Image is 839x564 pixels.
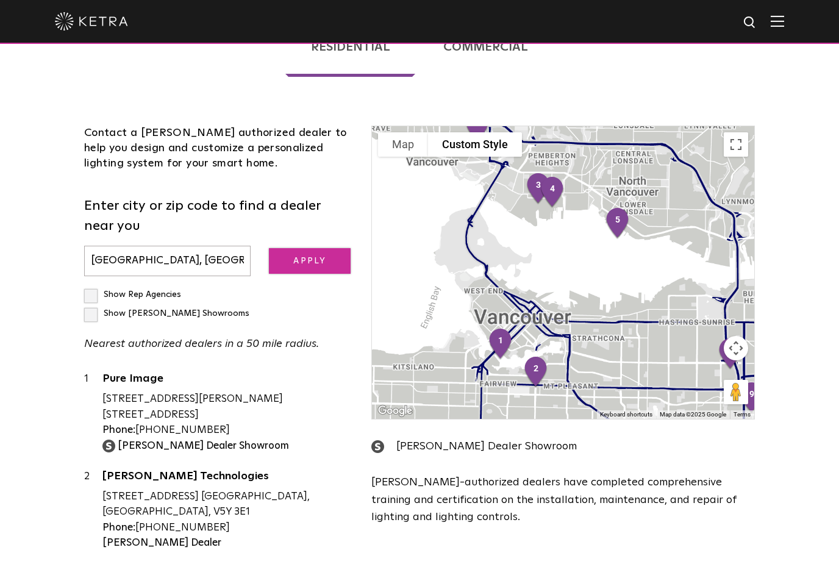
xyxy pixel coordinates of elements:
a: Pure Image [102,373,353,388]
strong: Phone: [102,523,135,533]
img: Hamburger%20Nav.svg [771,15,784,27]
img: Google [375,403,415,419]
div: [STREET_ADDRESS][PERSON_NAME] [STREET_ADDRESS] [102,391,353,423]
div: 2 [518,351,554,394]
div: Contact a [PERSON_NAME] authorized dealer to help you design and customize a personalized lightin... [84,126,353,172]
div: 1 [483,323,518,366]
div: 3 [521,168,556,210]
div: [PHONE_NUMBER] [102,520,353,536]
button: Map camera controls [724,336,748,360]
a: [PERSON_NAME] Technologies [102,471,353,486]
label: Enter city or zip code to find a dealer near you [84,196,353,237]
input: Enter city or zip code [84,246,251,277]
div: [PHONE_NUMBER] [102,423,353,438]
label: Show Rep Agencies [84,290,181,299]
strong: Phone: [102,425,135,435]
p: [PERSON_NAME]-authorized dealers have completed comprehensive training and certification on the i... [371,474,755,526]
strong: [PERSON_NAME] Dealer Showroom [118,441,289,451]
strong: [PERSON_NAME] Dealer [102,538,221,548]
p: Nearest authorized dealers in a 50 mile radius. [84,335,353,353]
div: 6 [460,106,495,149]
div: 5 [600,202,635,245]
button: Keyboard shortcuts [600,410,652,419]
img: ketra-logo-2019-white [55,12,128,30]
img: showroom_icon.png [371,440,384,453]
span: Map data ©2025 Google [660,411,726,418]
div: 4 [535,171,570,214]
div: 9 [734,377,769,419]
div: [STREET_ADDRESS] [GEOGRAPHIC_DATA], [GEOGRAPHIC_DATA], V5Y 3E1 [102,489,353,520]
button: Custom Style [428,132,522,157]
a: Terms (opens in new tab) [734,411,751,418]
div: [PERSON_NAME] Dealer Showroom [371,438,755,455]
a: Open this area in Google Maps (opens a new window) [375,403,415,419]
label: Show [PERSON_NAME] Showrooms [84,309,249,318]
button: Show street map [378,132,428,157]
a: Residential [285,17,415,77]
img: showroom_icon.png [102,440,115,452]
div: 2 [84,469,102,551]
input: Apply [269,248,351,274]
button: Toggle fullscreen view [724,132,748,157]
div: 1 [84,371,102,454]
div: 7 [713,333,748,376]
img: search icon [743,15,758,30]
button: Drag Pegman onto the map to open Street View [724,380,748,404]
a: Commercial [418,17,554,77]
